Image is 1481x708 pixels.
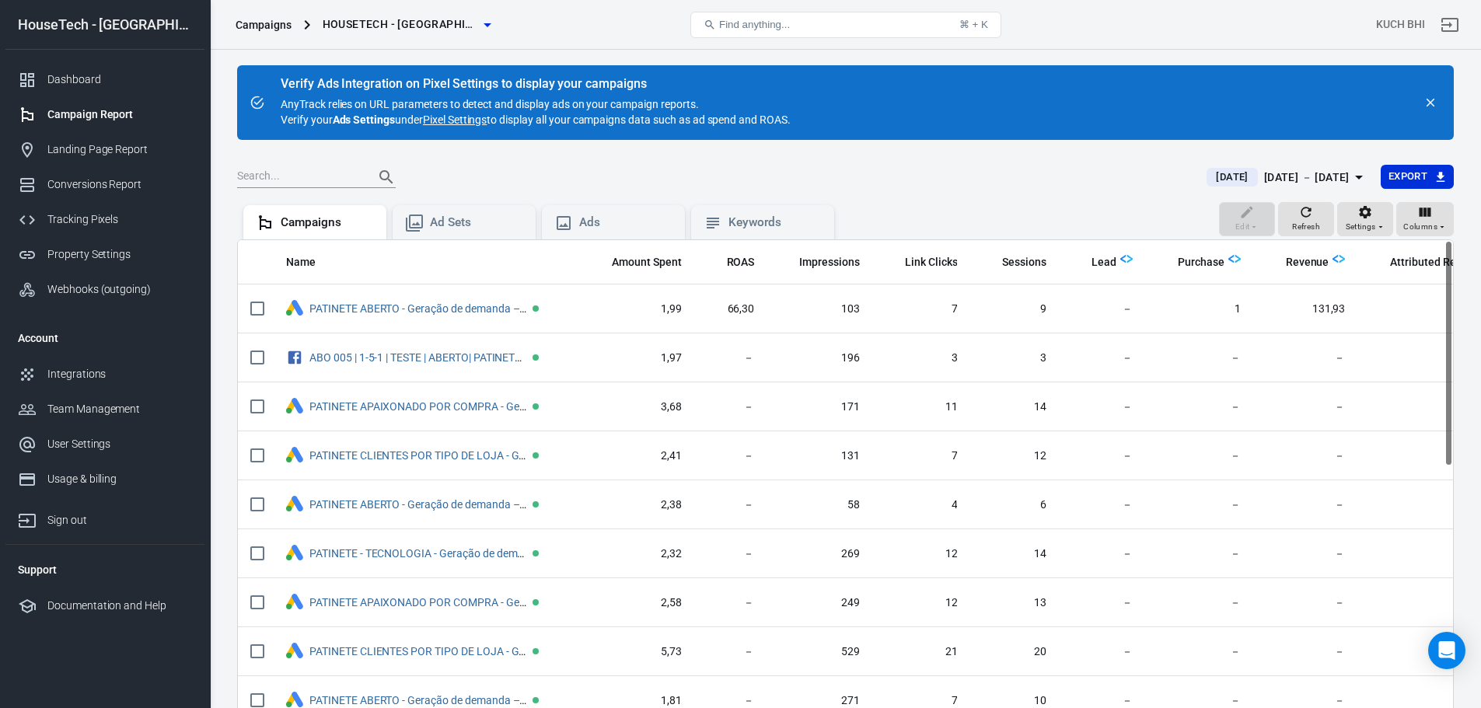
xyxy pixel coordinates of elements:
[1390,253,1479,271] span: The total conversions attributed according to your ad network (Facebook, Google, etc.)
[1266,644,1346,660] span: －
[286,255,336,270] span: Name
[423,112,487,127] a: Pixel Settings
[286,300,303,318] div: Google Ads
[1370,497,1479,513] span: －
[5,272,204,307] a: Webhooks (outgoing)
[799,255,860,270] span: Impressions
[309,302,569,315] a: PATINETE ABERTO - Geração de demanda – [DATE] #2
[1370,595,1479,611] span: －
[309,303,529,314] span: PATINETE ABERTO - Geração de demanda – 2025-08-23 #2
[1194,165,1380,190] button: [DATE][DATE] － [DATE]
[1158,255,1224,270] span: Purchase
[286,398,303,416] div: Google Ads
[533,501,539,507] span: Active
[1292,220,1320,234] span: Refresh
[592,546,682,562] span: 2,32
[309,499,529,510] span: PATINETE ABERTO - Geração de demanda – 2025-08-23 #3
[982,644,1046,660] span: 20
[533,354,539,361] span: Active
[1228,253,1241,265] img: Logo
[1286,253,1329,271] span: Total revenue calculated by AnyTrack.
[727,253,755,271] span: The total return on ad spend
[533,648,539,654] span: Active
[1266,253,1329,271] span: Total revenue calculated by AnyTrack.
[5,392,204,427] a: Team Management
[1071,448,1133,464] span: －
[47,401,192,417] div: Team Management
[779,302,860,317] span: 103
[323,15,478,34] span: HouseTech - UK
[286,255,316,270] span: Name
[1370,302,1479,317] span: －
[533,403,539,410] span: Active
[5,462,204,497] a: Usage & billing
[1071,644,1133,660] span: －
[885,448,958,464] span: 7
[779,351,860,366] span: 196
[579,214,672,231] div: Ads
[885,644,958,660] span: 21
[533,697,539,703] span: Active
[982,302,1046,317] span: 9
[309,400,667,413] a: PATINETE APAIXONADO POR COMPRA - Geração de demanda – [DATE] #3
[1370,546,1479,562] span: －
[1370,253,1479,271] span: The total conversions attributed according to your ad network (Facebook, Google, etc.)
[779,546,860,562] span: 269
[47,512,192,528] div: Sign out
[1286,255,1329,270] span: Revenue
[1158,644,1241,660] span: －
[533,599,539,605] span: Active
[5,62,204,97] a: Dashboard
[309,646,529,657] span: PATINETE CLIENTES POR TIPO DE LOJA - Geração de demanda – 2025-08-23 #3
[1381,165,1454,189] button: Export
[1158,546,1241,562] span: －
[707,399,755,415] span: －
[1266,448,1346,464] span: －
[707,644,755,660] span: －
[1431,6,1469,44] a: Sign out
[309,596,667,609] a: PATINETE APAIXONADO POR COMPRA - Geração de demanda – [DATE] #2
[316,10,497,39] button: HouseTech - [GEOGRAPHIC_DATA]
[592,644,682,660] span: 5,73
[1266,399,1346,415] span: －
[1266,302,1346,317] span: 131,93
[47,71,192,88] div: Dashboard
[309,547,585,560] a: PATINETE - TECNOLOGIA - Geração de demanda – [DATE]
[707,448,755,464] span: －
[982,546,1046,562] span: 14
[309,694,554,706] a: PATINETE ABERTO - Geração de demanda – [DATE]
[707,546,755,562] span: －
[690,12,1001,38] button: Find anything...⌘ + K
[707,302,755,317] span: 66,30
[47,471,192,487] div: Usage & billing
[281,76,791,92] div: Verify Ads Integration on Pixel Settings to display your campaigns
[1370,644,1479,660] span: －
[1210,169,1254,185] span: [DATE]
[1092,255,1116,270] span: Lead
[5,202,204,237] a: Tracking Pixels
[1071,302,1133,317] span: －
[885,399,958,415] span: 11
[47,598,192,614] div: Documentation and Help
[885,546,958,562] span: 12
[47,106,192,123] div: Campaign Report
[286,348,303,367] svg: Facebook Ads
[47,211,192,228] div: Tracking Pixels
[286,447,303,465] div: Google Ads
[779,448,860,464] span: 131
[1158,399,1241,415] span: －
[982,448,1046,464] span: 12
[5,167,204,202] a: Conversions Report
[286,545,303,563] div: Google Ads
[309,351,566,364] a: ABO 005 | 1-5-1 | TESTE | ABERTO| PATINETE 5 | 25/08
[707,253,755,271] span: The total return on ad spend
[885,497,958,513] span: 4
[281,214,374,231] div: Campaigns
[1002,255,1046,270] span: Sessions
[707,595,755,611] span: －
[1370,448,1479,464] span: －
[309,548,529,559] span: PATINETE - TECNOLOGIA - Geração de demanda – 2025-08-28
[1071,255,1116,270] span: Lead
[905,255,958,270] span: Link Clicks
[592,497,682,513] span: 2,38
